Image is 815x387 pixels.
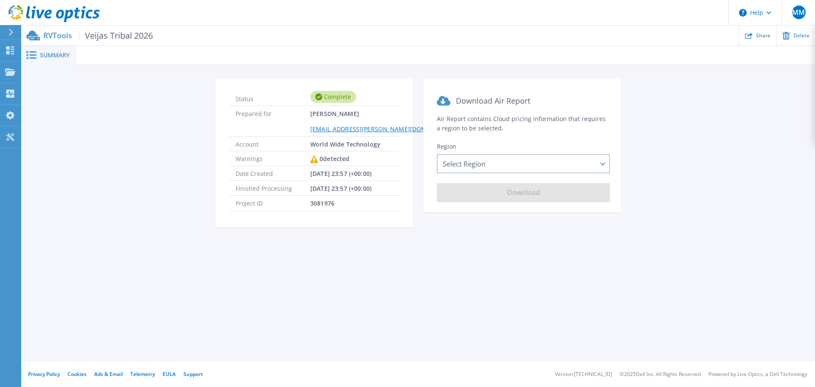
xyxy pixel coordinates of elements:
[310,181,371,195] span: [DATE] 23:57 (+00:00)
[310,106,460,136] span: [PERSON_NAME]
[310,125,460,133] a: [EMAIL_ADDRESS][PERSON_NAME][DOMAIN_NAME]
[236,166,310,181] span: Date Created
[310,196,334,210] span: 3081976
[437,115,606,132] span: Air Report contains Cloud pricing information that requires a region to be selected.
[28,370,60,378] a: Privacy Policy
[756,33,770,38] span: Share
[310,151,349,167] div: 0 detected
[236,106,310,136] span: Prepared for
[94,370,123,378] a: Ads & Email
[555,372,612,377] li: Version: [TECHNICAL_ID]
[310,137,380,151] span: World Wide Technology
[620,372,701,377] li: © 2025 Dell Inc. All Rights Reserved
[236,181,310,195] span: Finished Processing
[40,52,70,58] span: Summary
[437,142,456,150] span: Region
[708,372,807,377] li: Powered by Live Optics, a Dell Technology
[43,31,153,40] p: RVTools
[79,31,153,40] span: Veijas Tribal 2026
[437,154,610,173] div: Select Region
[310,91,356,103] div: Complete
[183,370,203,378] a: Support
[310,166,371,181] span: [DATE] 23:57 (+00:00)
[236,91,310,102] span: Status
[236,151,310,166] span: Warnings
[437,183,610,202] button: Download
[67,370,87,378] a: Cookies
[456,96,530,106] span: Download Air Report
[793,33,809,38] span: Delete
[236,137,310,151] span: Account
[130,370,155,378] a: Telemetry
[163,370,176,378] a: EULA
[236,196,310,210] span: Project ID
[792,9,805,16] span: MM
